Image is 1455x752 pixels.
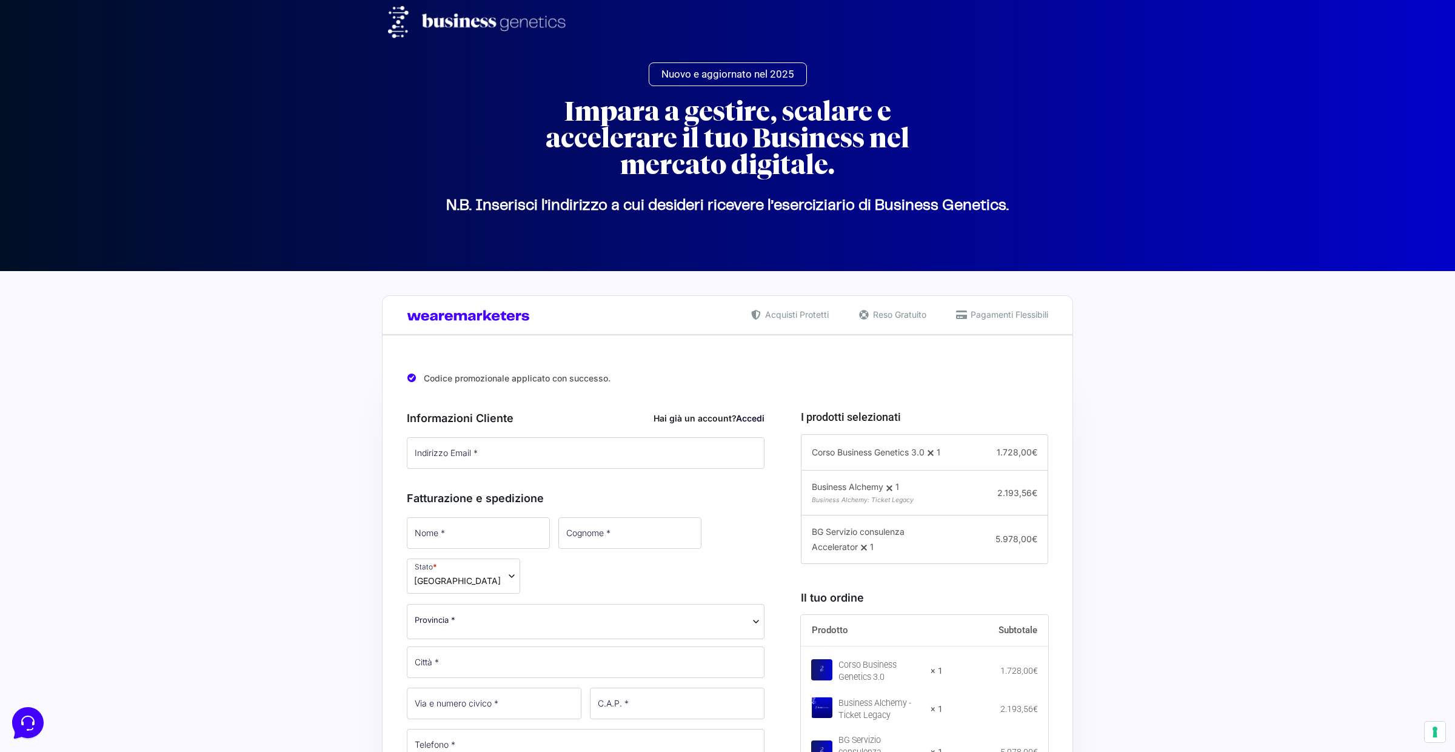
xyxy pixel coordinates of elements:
span: € [1032,488,1037,498]
button: Inizia una conversazione [19,102,223,126]
span: Business Alchemy [812,482,883,492]
input: Cognome * [558,517,701,549]
input: Via e numero civico * [407,688,581,719]
span: Business Alchemy: Ticket Legacy [812,496,914,504]
span: Trova una risposta [19,150,95,160]
h2: Ciao da Marketers 👋 [10,10,204,29]
a: Accedi [736,413,764,423]
span: Corso Business Genetics 3.0 [812,447,925,457]
span: Reso Gratuito [870,308,926,321]
span: BG Servizio consulenza Accelerator [812,526,905,552]
span: Nuovo e aggiornato nel 2025 [661,69,794,79]
button: Le tue preferenze relative al consenso per le tecnologie di tracciamento [1425,722,1445,742]
span: Inizia una conversazione [79,109,179,119]
p: Messaggi [105,406,138,417]
button: Home [10,389,84,417]
strong: × 1 [931,703,943,716]
span: € [1032,447,1037,457]
p: Aiuto [187,406,204,417]
span: Pagamenti Flessibili [968,308,1048,321]
h3: Informazioni Cliente [407,410,764,426]
iframe: Customerly Messenger Launcher [10,705,46,741]
input: Indirizzo Email * [407,437,764,469]
span: Provincia [407,604,764,639]
span: Le tue conversazioni [19,49,103,58]
input: C.A.P. * [590,688,764,719]
img: Corso Business Genetics 3.0 [811,659,832,680]
div: Corso Business Genetics 3.0 [838,659,923,683]
span: € [1032,534,1037,544]
th: Prodotto [801,615,943,646]
div: Codice promozionale applicato con successo. [407,363,1048,388]
div: Hai già un account? [654,412,764,425]
th: Subtotale [943,615,1048,646]
h3: Fatturazione e spedizione [407,490,764,506]
bdi: 1.728,00 [1000,666,1038,676]
div: Business Alchemy - Ticket Legacy [838,697,923,722]
span: 5.978,00 [995,534,1037,544]
span: Provincia * [415,614,455,626]
input: Città * [407,646,764,678]
img: dark [58,68,82,92]
a: Apri Centro Assistenza [129,150,223,160]
span: 1 [870,542,874,552]
span: Italia [414,574,501,587]
span: Acquisti Protetti [762,308,829,321]
button: Messaggi [84,389,159,417]
h3: Il tuo ordine [801,589,1048,606]
span: 1 [937,447,940,457]
img: Business Alchemy - Ticket Legacy [811,697,832,718]
img: dark [39,68,63,92]
span: € [1033,666,1038,676]
input: Cerca un articolo... [27,176,198,189]
p: Home [36,406,57,417]
h3: I prodotti selezionati [801,409,1048,425]
span: 1 [895,482,899,492]
span: 2.193,56 [997,488,1037,498]
button: Aiuto [158,389,233,417]
span: 1.728,00 [997,447,1037,457]
bdi: 2.193,56 [1000,704,1038,714]
input: Nome * [407,517,550,549]
img: dark [19,68,44,92]
strong: × 1 [931,665,943,677]
span: Stato [407,559,520,594]
h2: Impara a gestire, scalare e accelerare il tuo Business nel mercato digitale. [509,98,946,178]
span: € [1033,704,1038,714]
a: Nuovo e aggiornato nel 2025 [649,62,807,86]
